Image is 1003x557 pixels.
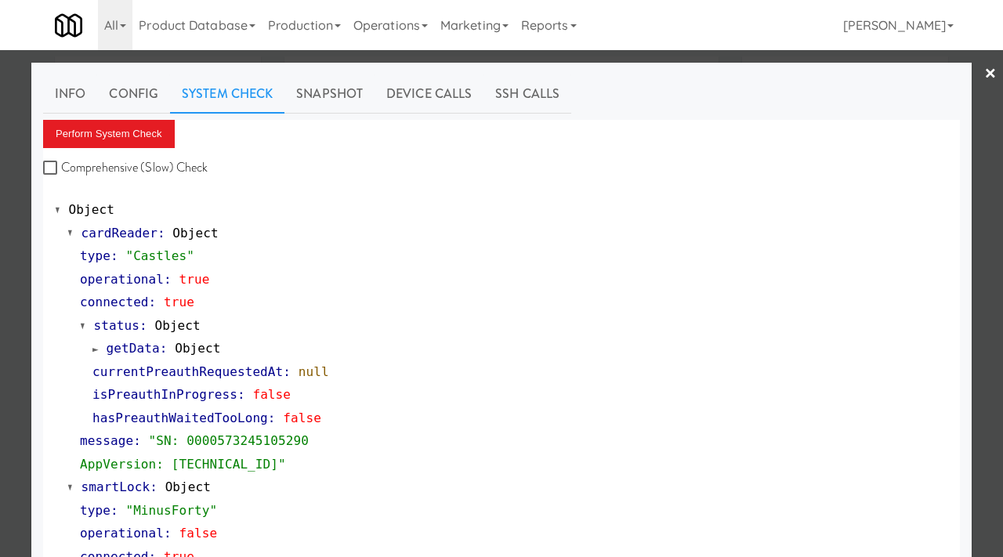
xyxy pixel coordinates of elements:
span: getData [107,341,160,356]
a: System Check [170,74,284,114]
span: : [110,503,118,518]
span: : [164,526,172,541]
span: Object [175,341,220,356]
span: isPreauthInProgress [92,387,237,402]
a: SSH Calls [483,74,571,114]
span: : [149,295,157,309]
span: : [110,248,118,263]
a: × [984,50,997,99]
span: operational [80,272,164,287]
span: true [179,272,210,287]
span: connected [80,295,149,309]
a: Device Calls [375,74,483,114]
span: : [133,433,141,448]
span: : [158,226,165,241]
span: : [139,318,147,333]
span: type [80,503,110,518]
span: Object [172,226,218,241]
span: hasPreauthWaitedTooLong [92,411,268,425]
span: Object [154,318,200,333]
span: true [164,295,194,309]
span: Object [69,202,114,217]
span: message [80,433,133,448]
span: operational [80,526,164,541]
span: type [80,248,110,263]
span: "SN: 0000573245105290 AppVersion: [TECHNICAL_ID]" [80,433,309,472]
span: "Castles" [125,248,194,263]
span: false [252,387,291,402]
input: Comprehensive (Slow) Check [43,162,61,175]
span: : [283,364,291,379]
button: Perform System Check [43,120,175,148]
span: false [179,526,218,541]
span: : [164,272,172,287]
span: "MinusForty" [125,503,217,518]
img: Micromart [55,12,82,39]
a: Info [43,74,97,114]
span: : [150,479,158,494]
span: cardReader [81,226,158,241]
span: false [283,411,321,425]
a: Config [97,74,170,114]
span: Object [165,479,211,494]
span: : [237,387,245,402]
span: status [94,318,139,333]
span: currentPreauthRequestedAt [92,364,283,379]
a: Snapshot [284,74,375,114]
label: Comprehensive (Slow) Check [43,156,208,179]
span: smartLock [81,479,150,494]
span: null [299,364,329,379]
span: : [268,411,276,425]
span: : [160,341,168,356]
